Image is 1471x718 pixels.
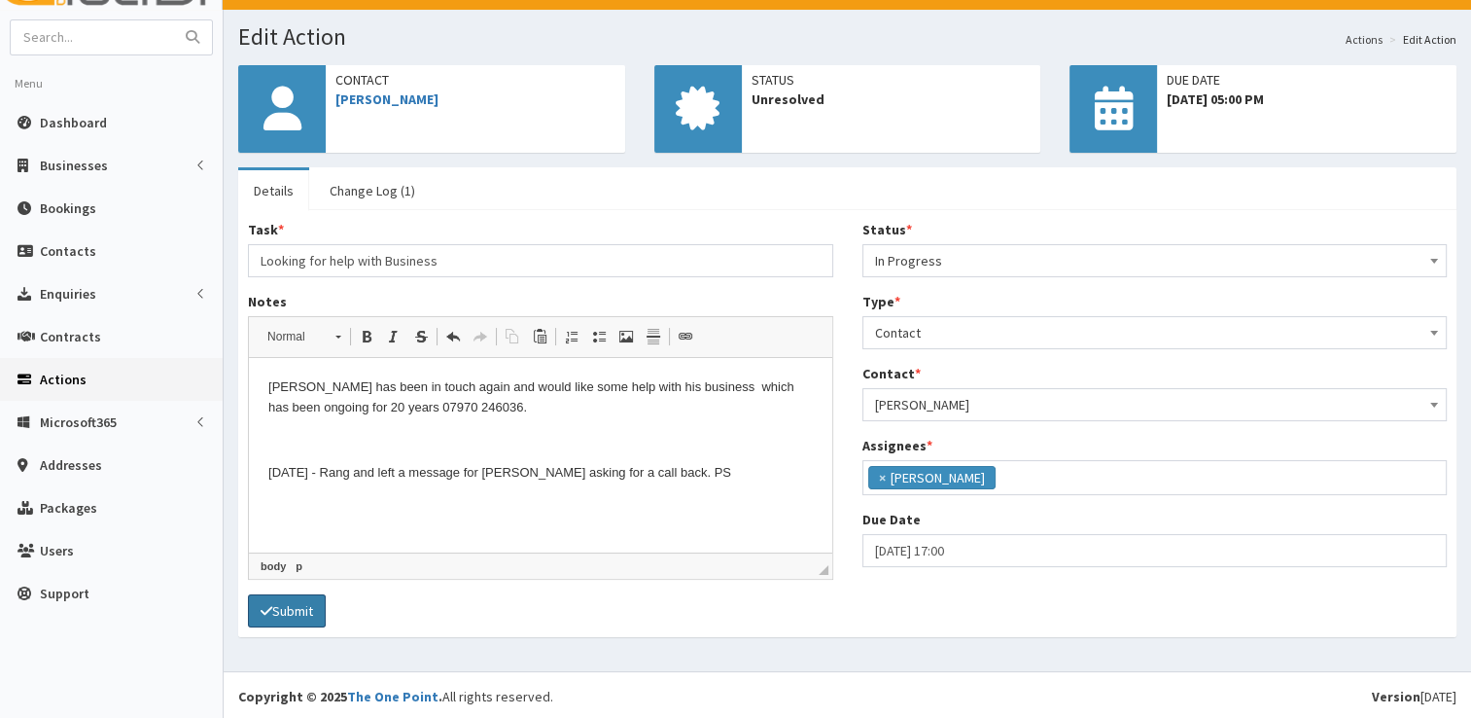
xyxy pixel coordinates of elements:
span: Contact [335,70,615,90]
a: p element [292,557,306,575]
a: [PERSON_NAME] [335,90,438,108]
span: Michael Bailey [862,388,1448,421]
span: In Progress [862,244,1448,277]
a: Details [238,170,309,211]
a: Insert Horizontal Line [640,324,667,349]
span: Support [40,585,89,602]
span: Microsoft365 [40,413,117,431]
span: Due Date [1167,70,1447,90]
span: Status [752,70,1032,90]
div: [DATE] [1372,687,1456,706]
a: Normal [257,323,351,350]
span: Michael Bailey [875,391,1435,418]
iframe: Rich Text Editor, notes [249,358,832,553]
label: Assignees [862,436,932,455]
span: Users [40,542,74,559]
a: body element [257,557,290,575]
label: Contact [862,364,921,383]
label: Due Date [862,510,921,529]
span: Unresolved [752,90,1032,109]
a: Actions [1346,31,1383,48]
label: Notes [248,292,287,311]
label: Task [248,220,284,239]
li: Edit Action [1384,31,1456,48]
a: Image [613,324,640,349]
span: Drag to resize [819,565,828,575]
a: Link (Ctrl+L) [672,324,699,349]
span: Bookings [40,199,96,217]
span: Contact [875,319,1435,346]
span: × [879,468,886,487]
span: Contact [862,316,1448,349]
span: Packages [40,499,97,517]
a: Change Log (1) [314,170,431,211]
span: Businesses [40,157,108,174]
span: Normal [258,324,326,349]
a: Redo (Ctrl+Y) [467,324,494,349]
b: Version [1372,688,1420,705]
a: The One Point [347,688,438,705]
li: Paul Slade [868,466,996,489]
input: Search... [11,20,174,54]
strong: Copyright © 2025 . [238,688,442,705]
a: Strike Through [407,324,435,349]
a: Copy (Ctrl+C) [499,324,526,349]
span: Contracts [40,328,101,345]
h1: Edit Action [238,24,1456,50]
button: Submit [248,594,326,628]
label: Status [862,220,912,239]
span: Actions [40,371,87,388]
a: Bold (Ctrl+B) [353,324,380,349]
a: Undo (Ctrl+Z) [439,324,467,349]
span: Dashboard [40,114,107,131]
span: [DATE] 05:00 PM [1167,90,1447,109]
span: Addresses [40,456,102,474]
span: In Progress [875,247,1435,274]
span: Contacts [40,242,96,260]
a: Paste (Ctrl+V) [526,324,553,349]
label: Type [862,292,900,311]
a: Italic (Ctrl+I) [380,324,407,349]
span: Enquiries [40,285,96,303]
a: Insert/Remove Bulleted List [585,324,613,349]
a: Insert/Remove Numbered List [558,324,585,349]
